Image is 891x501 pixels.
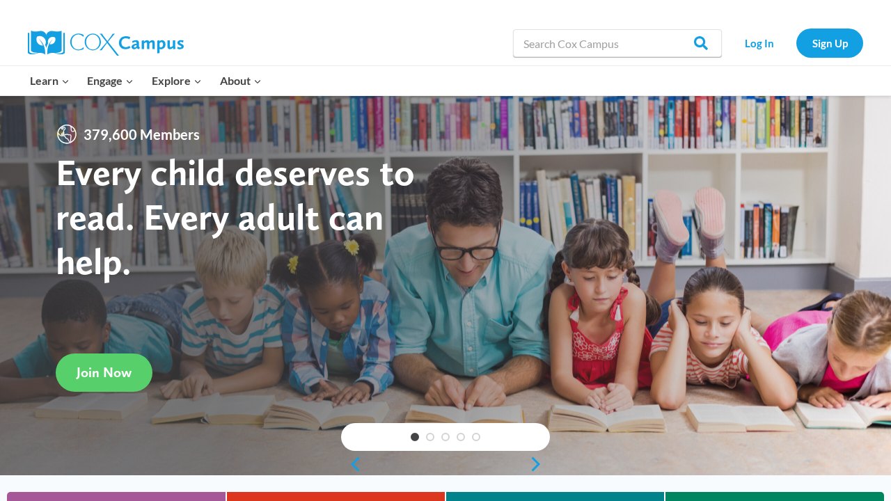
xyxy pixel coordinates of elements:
span: Explore [152,72,202,90]
img: Cox Campus [28,31,184,56]
a: Sign Up [796,29,863,57]
a: 2 [426,433,434,441]
a: 3 [441,433,450,441]
a: Log In [729,29,789,57]
span: About [220,72,262,90]
a: 5 [472,433,480,441]
a: Join Now [56,353,152,392]
div: content slider buttons [341,450,550,478]
nav: Secondary Navigation [729,29,863,57]
a: next [529,456,550,472]
span: 379,600 Members [78,123,205,145]
span: Engage [87,72,134,90]
a: previous [341,456,362,472]
a: 4 [457,433,465,441]
nav: Primary Navigation [21,66,270,95]
span: Join Now [77,364,132,381]
strong: Every child deserves to read. Every adult can help. [56,150,415,283]
a: 1 [411,433,419,441]
input: Search Cox Campus [513,29,722,57]
span: Learn [30,72,70,90]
